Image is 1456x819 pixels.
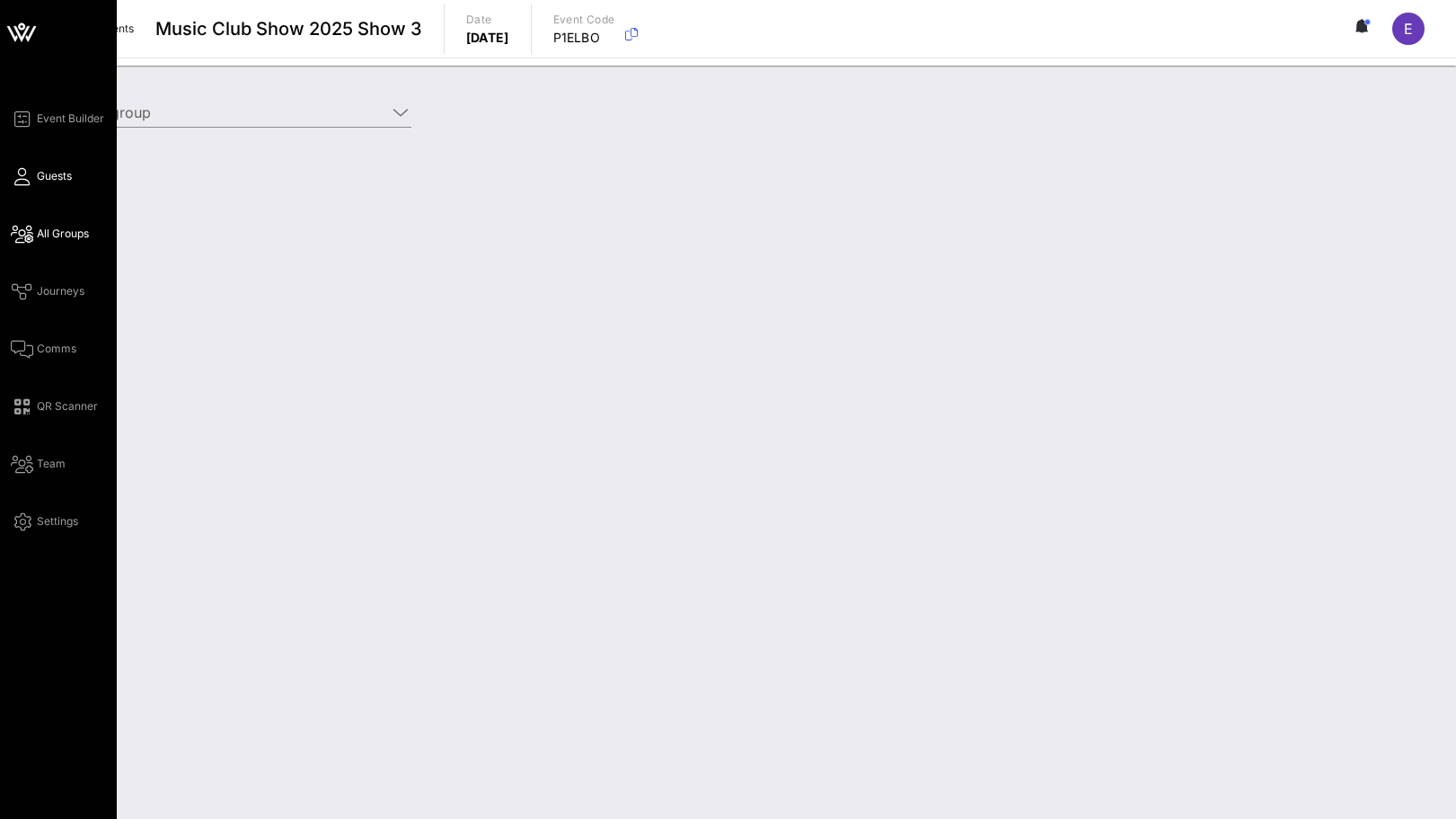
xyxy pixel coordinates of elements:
span: Guests [37,168,72,184]
a: All Groups [11,223,89,245]
span: Music Club Show 2025 Show 3 [155,15,422,42]
p: Date [466,11,509,29]
a: Journeys [11,280,84,302]
a: Guests [11,165,72,187]
a: Settings [11,511,78,532]
span: Event Builder [37,111,104,127]
span: Settings [37,513,78,530]
span: E [1404,20,1413,38]
a: Comms [11,338,76,360]
p: [DATE] [466,29,509,47]
p: P1ELBO [553,29,615,47]
a: Event Builder [11,108,104,129]
span: QR Scanner [37,398,98,414]
div: E [1392,13,1425,45]
span: All Groups [37,226,89,242]
span: Team [37,456,66,472]
span: Journeys [37,283,84,299]
span: Comms [37,341,76,357]
a: Team [11,453,66,475]
a: QR Scanner [11,396,98,417]
p: Event Code [553,11,615,29]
